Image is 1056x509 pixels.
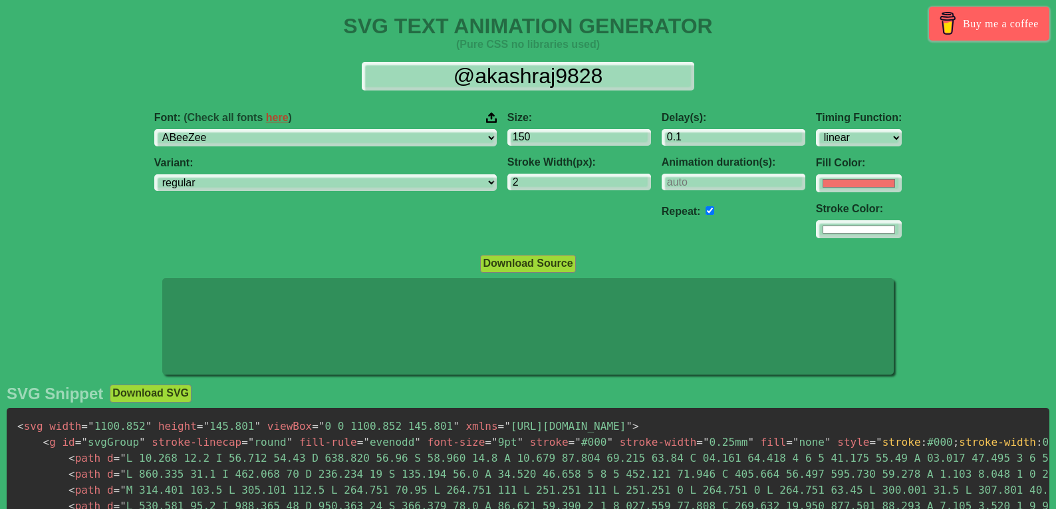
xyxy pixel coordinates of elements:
span: 1100.852 [81,420,152,432]
span: none [786,436,831,448]
span: < [68,484,75,496]
span: d [107,484,114,496]
span: path [68,468,100,480]
span: (Check all fonts ) [184,112,292,123]
span: " [747,436,754,448]
span: = [357,436,364,448]
img: Buy me a coffee [936,12,960,35]
span: height [158,420,197,432]
span: fill [761,436,787,448]
span: fill-rule [299,436,357,448]
input: 0.1s [662,129,805,146]
span: [URL][DOMAIN_NAME] [498,420,632,432]
span: < [17,420,24,432]
span: stroke-linecap [152,436,241,448]
span: " [203,420,209,432]
label: Fill Color: [816,157,902,169]
label: Repeat: [662,206,701,217]
span: #000 [569,436,613,448]
label: Delay(s): [662,112,805,124]
span: stroke-width [959,436,1036,448]
span: " [575,436,581,448]
span: xmlns [465,420,497,432]
span: < [68,468,75,480]
span: svgGroup [75,436,146,448]
span: " [88,420,94,432]
input: Input Text Here [362,62,694,90]
span: " [453,420,460,432]
span: = [197,420,203,432]
span: = [241,436,248,448]
span: = [75,436,82,448]
span: < [68,452,75,464]
span: " [81,436,88,448]
span: " [703,436,710,448]
span: d [107,468,114,480]
span: 9pt [485,436,523,448]
span: g [43,436,56,448]
span: svg [17,420,43,432]
span: 0 0 1100.852 145.801 [312,420,460,432]
span: " [606,436,613,448]
a: Buy me a coffee [929,7,1049,41]
span: " [414,436,421,448]
span: " [793,436,799,448]
a: here [266,112,289,123]
span: stroke [530,436,569,448]
span: " [825,436,831,448]
span: 0.25mm [696,436,754,448]
label: Stroke Width(px): [507,156,651,168]
label: Size: [507,112,651,124]
span: d [107,452,114,464]
span: path [68,484,100,496]
label: Animation duration(s): [662,156,805,168]
input: auto [662,174,805,190]
span: width [49,420,81,432]
span: = [114,468,120,480]
span: " [139,436,146,448]
span: ; [953,436,960,448]
span: style [837,436,869,448]
span: = [114,452,120,464]
span: " [626,420,632,432]
label: Stroke Color: [816,203,902,215]
span: : [1036,436,1043,448]
span: " [517,436,524,448]
span: Font: [154,112,292,124]
span: stroke-width [620,436,697,448]
span: = [696,436,703,448]
span: " [287,436,293,448]
span: font-size [428,436,485,448]
span: " [120,452,126,464]
span: " [248,436,255,448]
span: stroke [882,436,921,448]
span: = [569,436,575,448]
span: round [241,436,293,448]
input: auto [706,206,714,215]
span: = [312,420,319,432]
h2: SVG Snippet [7,385,103,403]
span: " [319,420,325,432]
span: id [62,436,74,448]
span: viewBox [267,420,312,432]
span: " [120,484,126,496]
span: " [120,468,126,480]
span: = [485,436,491,448]
span: > [632,420,639,432]
input: 2px [507,174,651,190]
span: = [114,484,120,496]
span: 145.801 [197,420,261,432]
button: Download Source [480,255,575,272]
span: = [81,420,88,432]
span: " [363,436,370,448]
span: = [786,436,793,448]
label: Variant: [154,157,497,169]
span: " [491,436,498,448]
span: " [146,420,152,432]
span: evenodd [357,436,421,448]
img: Upload your font [486,112,497,124]
span: Buy me a coffee [963,12,1039,35]
span: < [43,436,50,448]
label: Timing Function: [816,112,902,124]
input: 100 [507,129,651,146]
